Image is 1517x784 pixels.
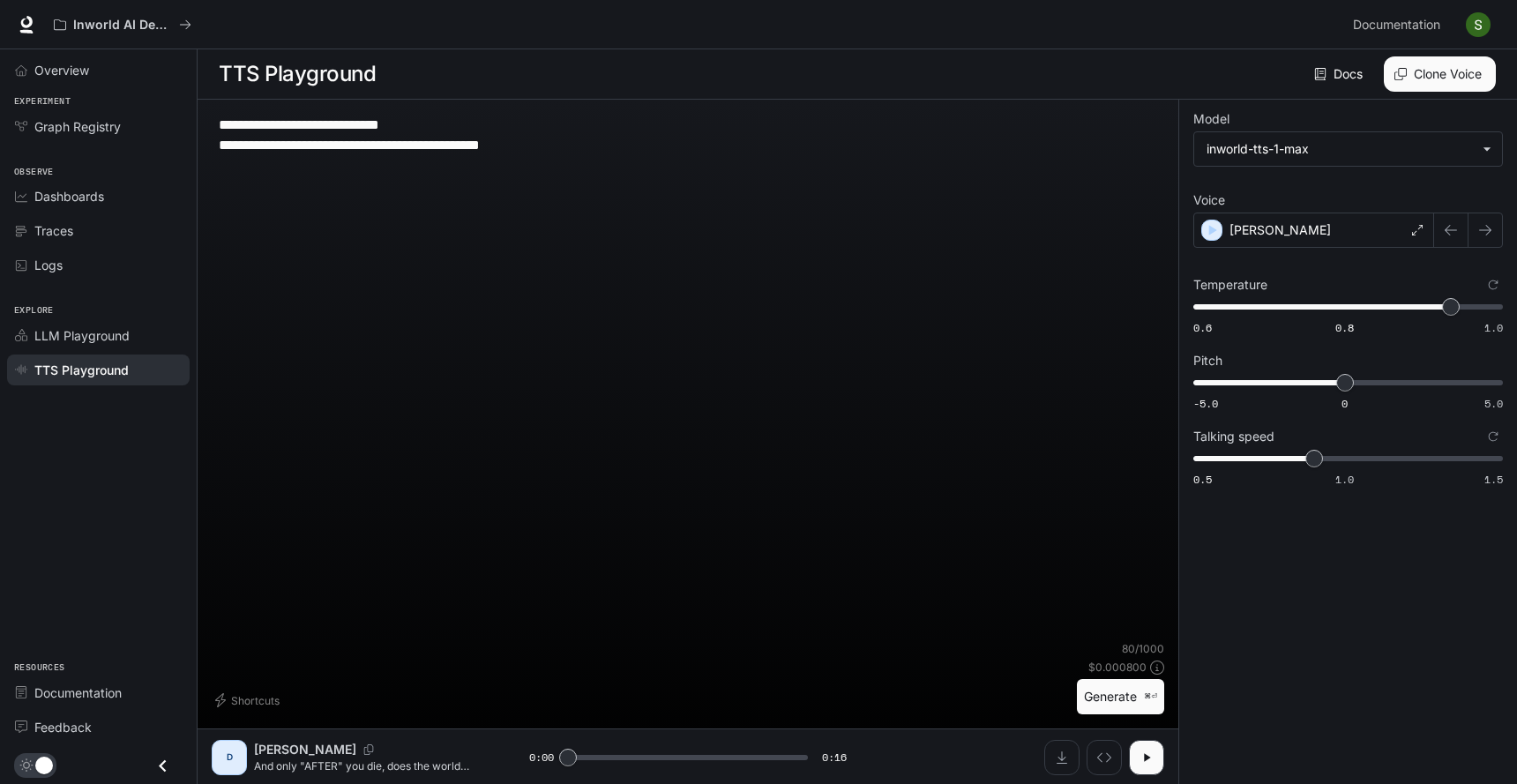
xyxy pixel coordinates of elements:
[254,741,356,758] p: [PERSON_NAME]
[1466,12,1491,37] img: User avatar
[822,749,847,766] span: 0:16
[7,250,190,280] a: Logs
[1353,14,1440,36] span: Documentation
[1088,660,1147,675] p: $ 0.000800
[1483,275,1503,295] button: Reset to default
[1193,396,1218,411] span: -5.0
[1194,132,1502,166] div: inworld-tts-1-max
[1229,221,1331,239] p: [PERSON_NAME]
[7,677,190,708] a: Documentation
[1207,140,1474,158] div: inworld-tts-1-max
[7,712,190,743] a: Feedback
[1384,56,1496,92] button: Clone Voice
[34,718,92,736] span: Feedback
[1087,740,1122,775] button: Inspect
[34,361,129,379] span: TTS Playground
[1484,320,1503,335] span: 1.0
[34,187,104,205] span: Dashboards
[1193,472,1212,487] span: 0.5
[34,61,89,79] span: Overview
[7,181,190,212] a: Dashboards
[1144,691,1157,702] p: ⌘⏎
[356,744,381,755] button: Copy Voice ID
[1193,279,1267,291] p: Temperature
[7,111,190,142] a: Graph Registry
[212,686,287,714] button: Shortcuts
[7,215,190,246] a: Traces
[1044,740,1080,775] button: Download audio
[1335,472,1354,487] span: 1.0
[1484,472,1503,487] span: 1.5
[219,56,376,92] h1: TTS Playground
[1193,194,1225,206] p: Voice
[1193,320,1212,335] span: 0.6
[1484,396,1503,411] span: 5.0
[35,755,53,774] span: Dark mode toggle
[1311,56,1370,92] a: Docs
[254,758,487,773] p: And only "AFTER" you die, does the world realize what it lost. Even your "ENEMIES" cry. The Panda...
[7,320,190,351] a: LLM Playground
[7,55,190,86] a: Overview
[1335,320,1354,335] span: 0.8
[1341,396,1348,411] span: 0
[34,683,122,702] span: Documentation
[1193,355,1222,367] p: Pitch
[143,748,183,784] button: Close drawer
[7,355,190,385] a: TTS Playground
[46,7,199,42] button: All workspaces
[34,221,73,240] span: Traces
[215,743,243,772] div: D
[1122,641,1164,656] p: 80 / 1000
[34,256,63,274] span: Logs
[1077,679,1164,715] button: Generate⌘⏎
[34,117,121,136] span: Graph Registry
[1461,7,1496,42] button: User avatar
[1346,7,1453,42] a: Documentation
[1483,427,1503,446] button: Reset to default
[1193,113,1229,125] p: Model
[73,18,172,33] p: Inworld AI Demos
[529,749,554,766] span: 0:00
[1193,430,1274,443] p: Talking speed
[34,326,130,345] span: LLM Playground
